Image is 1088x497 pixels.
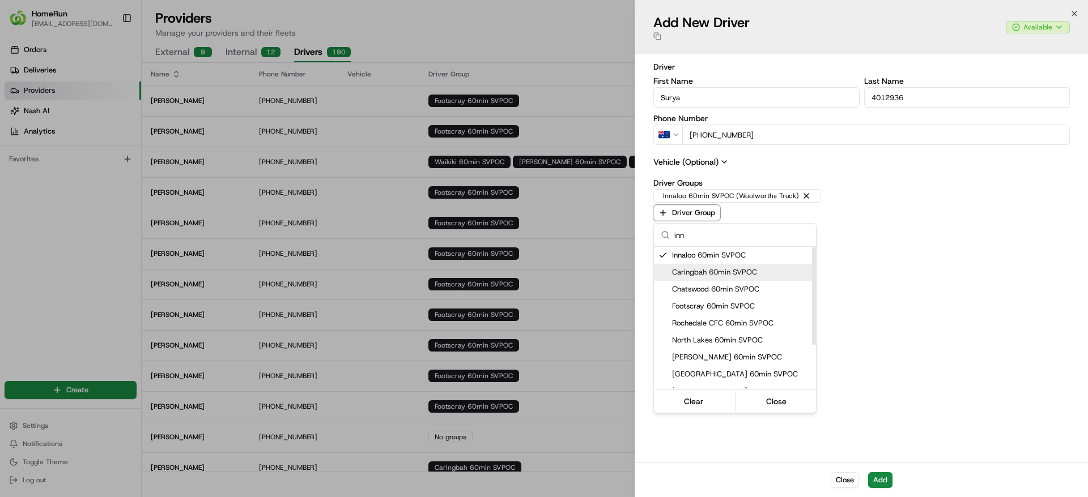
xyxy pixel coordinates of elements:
[672,369,811,379] span: [GEOGRAPHIC_DATA] 60min SVPOC
[672,352,811,362] span: [PERSON_NAME] 60min SVPOC
[738,393,815,409] button: Close
[672,318,811,328] span: Rochedale CFC 60min SVPOC
[672,250,811,260] span: Innaloo 60min SVPOC
[672,301,811,311] span: Footscray 60min SVPOC
[655,393,733,409] button: Clear
[654,247,816,413] div: Suggestions
[672,335,811,345] span: North Lakes 60min SVPOC
[672,267,811,277] span: Caringbah 60min SVPOC
[672,386,811,396] span: [GEOGRAPHIC_DATA] 60min SVPOC
[674,224,809,246] input: Search...
[672,284,811,294] span: Chatswood 60min SVPOC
